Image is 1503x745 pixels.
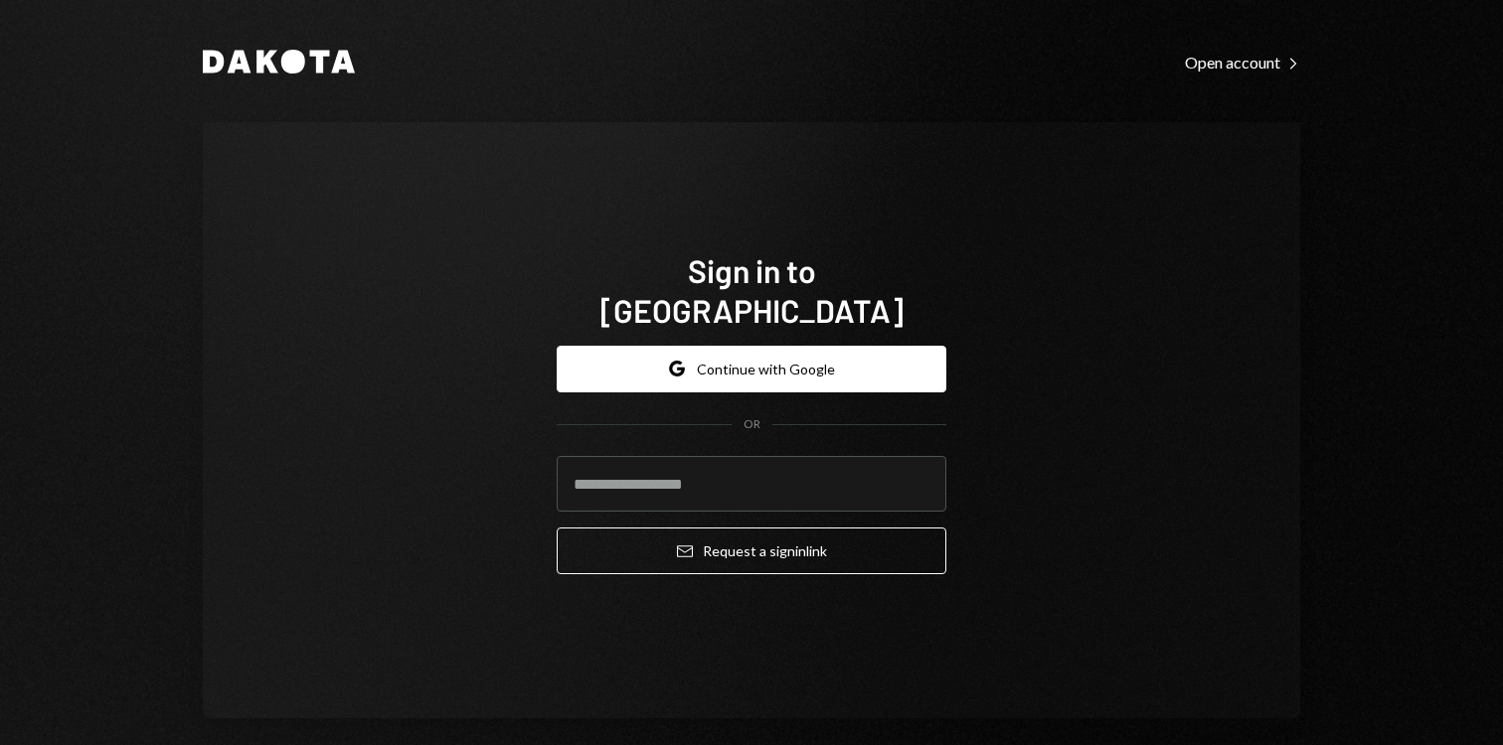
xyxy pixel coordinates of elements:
div: OR [744,416,760,433]
a: Open account [1185,51,1300,73]
div: Open account [1185,53,1300,73]
button: Continue with Google [557,346,946,392]
h1: Sign in to [GEOGRAPHIC_DATA] [557,250,946,330]
button: Request a signinlink [557,527,946,574]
